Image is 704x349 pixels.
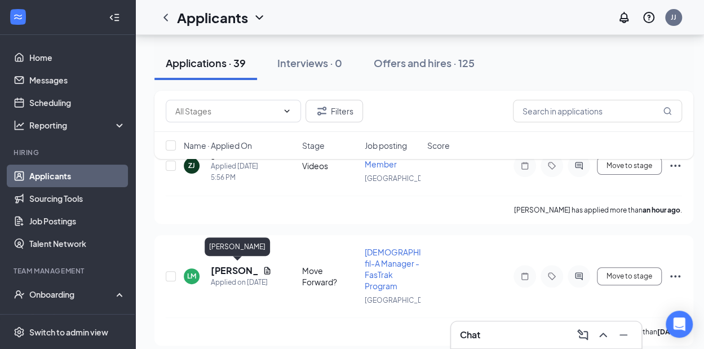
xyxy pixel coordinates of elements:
[315,104,329,118] svg: Filter
[29,46,126,69] a: Home
[365,247,457,291] span: [DEMOGRAPHIC_DATA]-fil-A Manager - FasTrak Program
[29,210,126,232] a: Job Postings
[29,289,116,300] div: Onboarding
[460,329,480,341] h3: Chat
[617,328,630,342] svg: Minimize
[211,264,258,277] h5: [PERSON_NAME]
[109,12,120,23] svg: Collapse
[574,326,592,344] button: ComposeMessage
[29,69,126,91] a: Messages
[205,237,270,256] div: [PERSON_NAME]
[263,266,272,275] svg: Document
[302,140,325,151] span: Stage
[671,12,676,22] div: JJ
[277,56,342,70] div: Interviews · 0
[668,270,682,283] svg: Ellipses
[14,120,25,131] svg: Analysis
[596,328,610,342] svg: ChevronUp
[657,328,680,336] b: [DATE]
[211,161,272,183] div: Applied [DATE] 5:56 PM
[576,328,590,342] svg: ComposeMessage
[597,267,662,285] button: Move to stage
[617,11,631,24] svg: Notifications
[14,289,25,300] svg: UserCheck
[514,205,682,215] p: [PERSON_NAME] has applied more than .
[663,107,672,116] svg: MagnifyingGlass
[374,56,475,70] div: Offers and hires · 125
[14,266,123,276] div: Team Management
[29,120,126,131] div: Reporting
[666,311,693,338] div: Open Intercom Messenger
[253,11,266,24] svg: ChevronDown
[282,107,291,116] svg: ChevronDown
[29,306,126,328] a: Overview
[365,174,436,183] span: [GEOGRAPHIC_DATA]
[177,8,248,27] h1: Applicants
[14,326,25,338] svg: Settings
[12,11,24,23] svg: WorkstreamLogo
[572,272,586,281] svg: ActiveChat
[187,271,196,281] div: LM
[29,232,126,255] a: Talent Network
[594,326,612,344] button: ChevronUp
[29,187,126,210] a: Sourcing Tools
[545,272,559,281] svg: Tag
[518,272,532,281] svg: Note
[513,100,682,122] input: Search in applications
[159,11,172,24] svg: ChevronLeft
[175,105,278,117] input: All Stages
[365,140,407,151] span: Job posting
[305,100,363,122] button: Filter Filters
[643,206,680,214] b: an hour ago
[642,11,656,24] svg: QuestionInfo
[302,265,358,288] div: Move Forward?
[184,140,252,151] span: Name · Applied On
[211,277,272,288] div: Applied on [DATE]
[29,165,126,187] a: Applicants
[29,326,108,338] div: Switch to admin view
[365,296,436,304] span: [GEOGRAPHIC_DATA]
[427,140,450,151] span: Score
[166,56,246,70] div: Applications · 39
[14,148,123,157] div: Hiring
[614,326,632,344] button: Minimize
[29,91,126,114] a: Scheduling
